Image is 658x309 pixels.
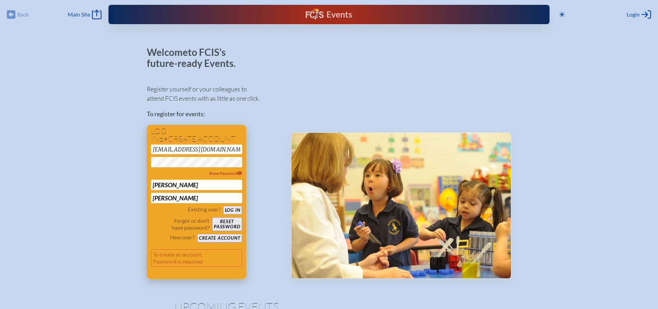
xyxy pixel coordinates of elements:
div: FCIS Events — Future ready [230,8,428,21]
input: Email [151,144,242,154]
p: To create an account, Password is required [151,249,242,267]
p: Welcome to FCIS’s future-ready Events. [147,47,244,69]
p: Existing user? [188,206,220,213]
p: Register yourself or your colleagues to attend FCIS events with as little as one click. [147,84,280,103]
input: First Name [151,180,242,190]
span: Login [627,11,640,18]
input: Last Name [151,193,242,203]
img: Events [292,133,511,278]
p: New user? [170,234,194,241]
h1: Log in create account [151,128,242,143]
span: Main Site [68,11,90,18]
span: Show Password [209,171,242,176]
span: or [159,136,168,143]
a: Main Site [68,10,102,19]
button: Create account [197,234,242,242]
p: To register for events: [147,109,280,119]
p: Forgot or don’t have password? [151,217,210,231]
button: Log in [223,206,242,215]
button: Resetpassword [212,217,242,231]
